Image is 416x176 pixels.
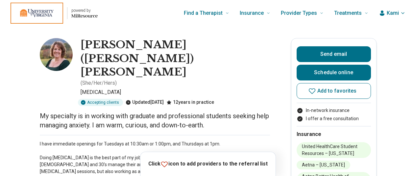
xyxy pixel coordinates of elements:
button: Send email [297,46,371,62]
h1: [PERSON_NAME] ([PERSON_NAME]) [PERSON_NAME] [81,38,270,79]
a: Home page [11,3,98,24]
li: United HealthCare Student Resources – [US_STATE] [297,142,371,158]
span: Insurance [240,9,264,18]
button: Add to favorites [297,83,371,99]
span: Find a Therapist [184,9,223,18]
li: In-network insurance [297,107,371,114]
p: Click icon to add providers to the referral list [148,160,268,168]
a: Schedule online [297,65,371,80]
li: Aetna – [US_STATE] [297,161,350,169]
p: powered by [71,8,98,13]
div: 12 years in practice [166,99,214,106]
span: Kami [387,9,399,17]
div: Accepting clients [78,99,123,106]
p: [MEDICAL_DATA] [81,88,270,96]
span: Treatments [334,9,362,18]
ul: Payment options [297,107,371,122]
img: Jennifer Beard, Psychologist [40,38,73,71]
h2: Insurance [297,130,371,138]
div: Updated [DATE] [126,99,164,106]
span: Add to favorites [317,88,357,94]
span: Provider Types [281,9,317,18]
li: I offer a free consultation [297,115,371,122]
button: Kami [379,9,405,17]
p: ( She/Her/Hers ) [81,79,117,87]
p: My specialty is in working with graduate and professional students seeking help managing anxiety.... [40,111,270,130]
